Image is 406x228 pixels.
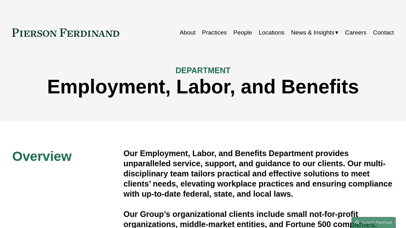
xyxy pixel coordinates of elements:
a: Practices [202,27,227,39]
a: People [233,27,252,39]
a: folder dropdown [291,27,338,39]
h1: Employment, Labor, and Benefits [12,75,394,98]
a: Locations [259,27,285,39]
a: About [180,27,195,39]
a: Search this site [351,217,396,228]
span: DEPARTMENT [175,66,230,75]
a: Contact [373,27,394,39]
a: Careers [345,27,367,39]
h4: Our Employment, Labor, and Benefits Department provides unparalleled service, support, and guidan... [123,148,394,199]
span: News & Insights [291,27,334,38]
span: Overview [12,149,71,164]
